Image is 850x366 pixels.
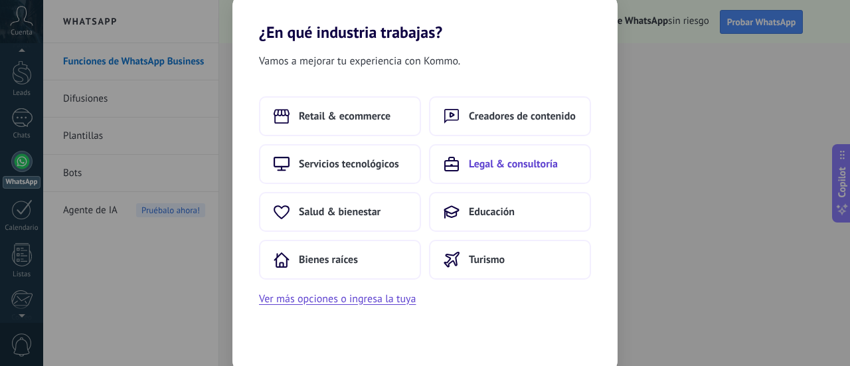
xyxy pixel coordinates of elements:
button: Turismo [429,240,591,280]
span: Retail & ecommerce [299,110,390,123]
button: Salud & bienestar [259,192,421,232]
span: Vamos a mejorar tu experiencia con Kommo. [259,52,460,70]
span: Legal & consultoría [469,157,558,171]
button: Educación [429,192,591,232]
span: Creadores de contenido [469,110,576,123]
button: Retail & ecommerce [259,96,421,136]
button: Legal & consultoría [429,144,591,184]
button: Servicios tecnológicos [259,144,421,184]
button: Ver más opciones o ingresa la tuya [259,290,416,308]
button: Creadores de contenido [429,96,591,136]
button: Bienes raíces [259,240,421,280]
span: Servicios tecnológicos [299,157,399,171]
span: Educación [469,205,515,219]
span: Bienes raíces [299,253,358,266]
span: Salud & bienestar [299,205,381,219]
span: Turismo [469,253,505,266]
